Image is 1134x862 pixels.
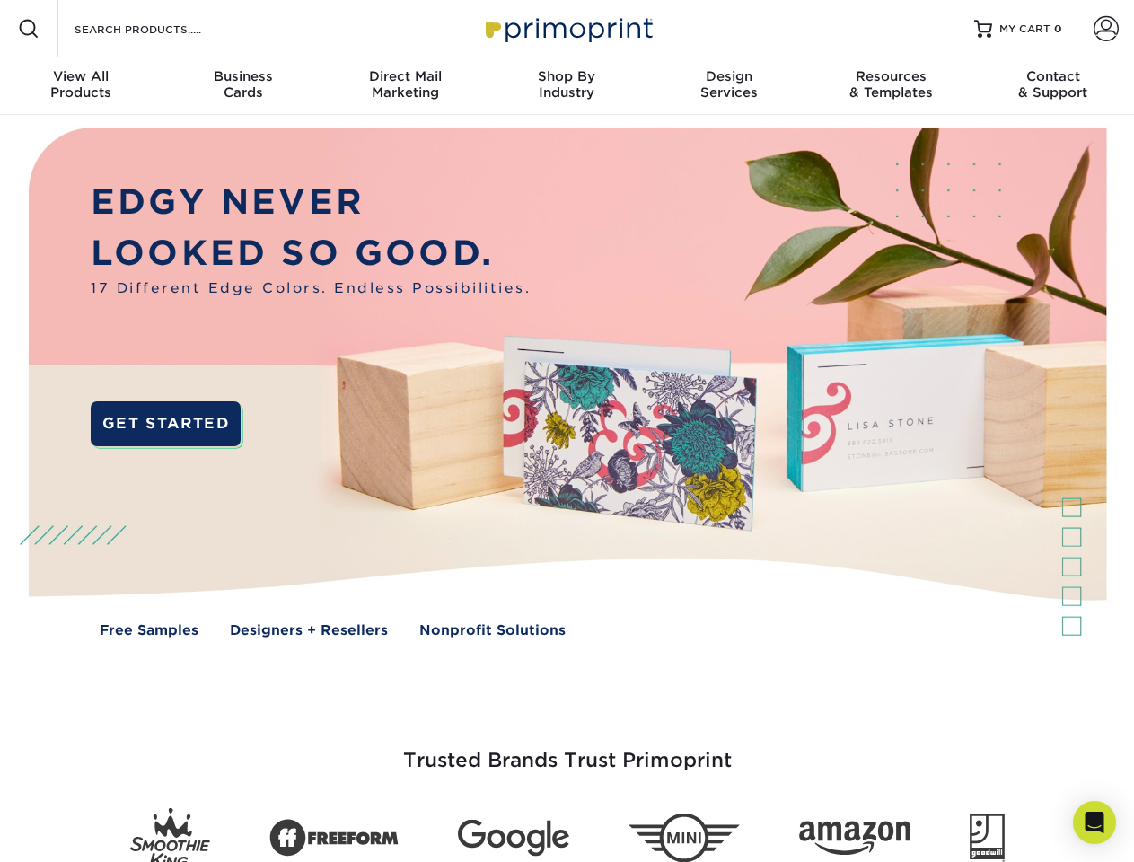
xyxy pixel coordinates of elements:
div: & Templates [810,68,971,101]
span: MY CART [999,22,1050,37]
a: Free Samples [100,620,198,641]
div: Open Intercom Messenger [1073,801,1116,844]
img: Primoprint [478,9,657,48]
a: Resources& Templates [810,57,971,115]
p: LOOKED SO GOOD. [91,228,531,279]
img: Amazon [799,822,910,856]
a: Nonprofit Solutions [419,620,566,641]
div: & Support [972,68,1134,101]
span: Design [648,68,810,84]
a: Shop ByIndustry [486,57,647,115]
div: Industry [486,68,647,101]
span: Contact [972,68,1134,84]
span: 17 Different Edge Colors. Endless Possibilities. [91,278,531,299]
div: Services [648,68,810,101]
a: DesignServices [648,57,810,115]
img: Goodwill [970,814,1005,862]
span: 0 [1054,22,1062,35]
span: Shop By [486,68,647,84]
span: Resources [810,68,971,84]
a: Designers + Resellers [230,620,388,641]
img: Google [458,820,569,857]
a: BusinessCards [162,57,323,115]
iframe: Google Customer Reviews [4,807,153,856]
div: Marketing [324,68,486,101]
span: Business [162,68,323,84]
input: SEARCH PRODUCTS..... [73,18,248,40]
h3: Trusted Brands Trust Primoprint [42,706,1093,794]
div: Cards [162,68,323,101]
a: Direct MailMarketing [324,57,486,115]
a: GET STARTED [91,401,241,446]
span: Direct Mail [324,68,486,84]
a: Contact& Support [972,57,1134,115]
p: EDGY NEVER [91,177,531,228]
